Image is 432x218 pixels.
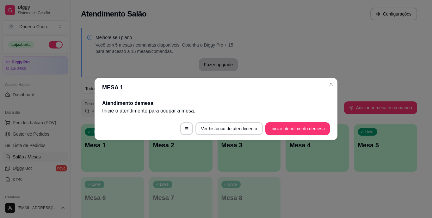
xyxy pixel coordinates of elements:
h2: Atendimento de mesa [102,99,330,107]
p: Inicie o atendimento para ocupar a mesa . [102,107,330,115]
button: Close [326,79,336,89]
header: MESA 1 [95,78,337,97]
button: Ver histórico de atendimento [195,122,263,135]
button: Iniciar atendimento demesa [265,122,330,135]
